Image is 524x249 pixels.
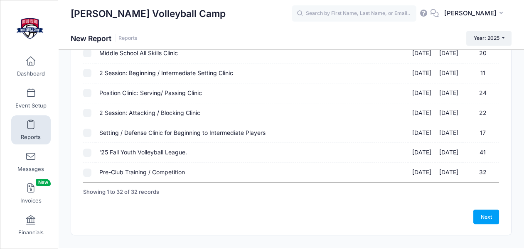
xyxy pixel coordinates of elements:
td: [DATE] [435,44,462,63]
td: [DATE] [435,103,462,123]
span: Year: 2025 [474,35,499,41]
td: [DATE] [408,83,435,103]
span: 2 Session: Attacking / Blocking Clinic [99,109,200,116]
td: [DATE] [435,83,462,103]
a: Next [473,210,499,224]
img: David Rubio Volleyball Camp [14,13,45,44]
button: [PERSON_NAME] [439,4,512,23]
span: Invoices [20,198,42,205]
span: Position Clinic: Serving/ Passing Clinic [99,89,202,96]
span: '25 Fall Youth Volleyball League. [99,149,187,156]
td: [DATE] [408,44,435,63]
a: Financials [11,211,51,240]
td: [DATE] [435,143,462,163]
a: Reports [118,35,138,41]
td: 24 [462,83,499,103]
a: Event Setup [11,84,51,113]
a: Dashboard [11,52,51,81]
a: InvoicesNew [11,179,51,208]
span: Setting / Defense Clinic for Beginning to Intermediate Players [99,129,266,136]
span: Reports [21,134,41,141]
h1: New Report [71,34,138,43]
h1: [PERSON_NAME] Volleyball Camp [71,4,226,23]
div: Showing 1 to 32 of 32 records [83,183,159,202]
td: [DATE] [408,163,435,182]
a: Messages [11,147,51,176]
button: Year: 2025 [466,31,512,45]
td: 32 [462,163,499,182]
td: [DATE] [408,63,435,83]
span: Event Setup [15,102,47,109]
span: New [36,179,51,186]
td: [DATE] [408,143,435,163]
span: Messages [17,166,44,173]
td: 17 [462,123,499,143]
td: [DATE] [435,123,462,143]
a: Reports [11,115,51,144]
td: 22 [462,103,499,123]
td: [DATE] [408,103,435,123]
td: [DATE] [435,163,462,182]
td: 41 [462,143,499,163]
td: 20 [462,44,499,63]
td: [DATE] [408,123,435,143]
span: [PERSON_NAME] [444,9,497,18]
span: Middle School All Skills Clinic [99,49,178,56]
span: 2 Session: Beginning / Intermediate Setting Clinic [99,69,233,76]
td: 11 [462,63,499,83]
span: Dashboard [17,71,45,78]
a: David Rubio Volleyball Camp [0,9,59,48]
td: [DATE] [435,63,462,83]
span: Pre-Club Training / Competition [99,168,185,176]
input: Search by First Name, Last Name, or Email... [292,5,416,22]
span: Financials [18,229,44,236]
